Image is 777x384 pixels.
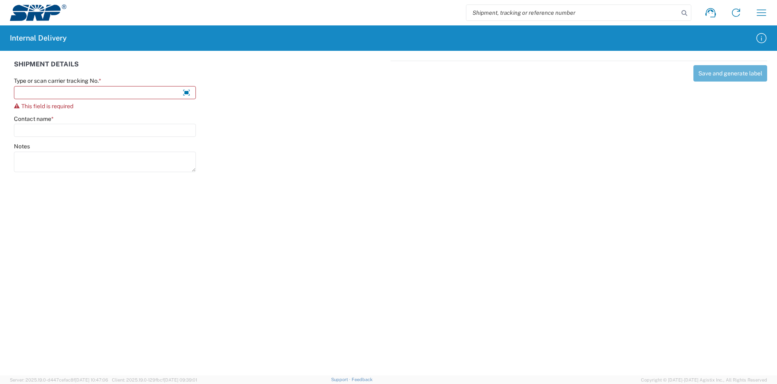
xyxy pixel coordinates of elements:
[112,377,197,382] span: Client: 2025.19.0-129fbcf
[21,103,73,109] span: This field is required
[14,143,30,150] label: Notes
[331,377,352,382] a: Support
[10,5,66,21] img: srp
[14,61,386,77] div: SHIPMENT DETAILS
[10,377,108,382] span: Server: 2025.19.0-d447cefac8f
[466,5,679,20] input: Shipment, tracking or reference number
[14,77,101,84] label: Type or scan carrier tracking No.
[641,376,767,384] span: Copyright © [DATE]-[DATE] Agistix Inc., All Rights Reserved
[164,377,197,382] span: [DATE] 09:39:01
[10,33,67,43] h2: Internal Delivery
[352,377,373,382] a: Feedback
[75,377,108,382] span: [DATE] 10:47:06
[14,115,54,123] label: Contact name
